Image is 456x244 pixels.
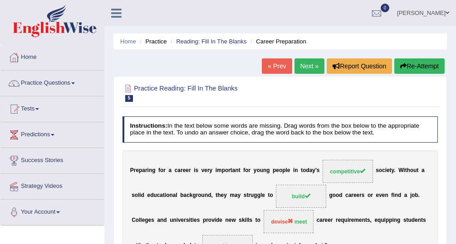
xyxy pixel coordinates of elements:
b: q [378,217,381,223]
b: a [169,167,172,173]
b: f [243,167,245,173]
b: y [312,167,315,173]
b: m [217,167,222,173]
b: u [153,192,157,198]
b: s [186,217,189,223]
span: Drop target [323,160,373,183]
b: e [183,167,186,173]
b: p [386,217,389,223]
a: Next » [294,58,324,74]
b: i [384,217,386,223]
span: 5 [125,95,133,102]
b: e [204,167,207,173]
b: r [351,192,353,198]
b: o [135,192,138,198]
b: r [331,217,333,223]
b: y [392,167,394,173]
b: d [398,192,401,198]
b: a [173,192,176,198]
b: e [147,192,151,198]
b: e [276,167,279,173]
b: q [341,217,344,223]
b: v [178,217,181,223]
b: a [348,192,352,198]
b: o [256,167,260,173]
b: a [404,192,407,198]
b: h [217,192,221,198]
strong: meet [294,219,307,225]
b: d [412,217,415,223]
a: Success Stories [0,148,104,171]
b: i [403,167,405,173]
b: r [163,167,166,173]
b: i [392,217,393,223]
b: n [160,217,163,223]
b: i [194,167,195,173]
h2: Practice Reading: Fill In The Blanks [123,83,318,102]
b: s [132,192,135,198]
b: C [132,217,136,223]
b: o [225,167,228,173]
b: u [413,167,417,173]
b: r [248,192,250,198]
b: o [336,192,339,198]
b: c [157,192,160,198]
b: e [186,167,189,173]
b: d [141,192,144,198]
b: i [293,167,294,173]
b: r [207,167,210,173]
b: n [294,167,298,173]
b: a [184,192,187,198]
b: e [181,217,184,223]
button: Report Question [327,58,392,74]
b: i [192,217,194,223]
b: j [410,192,412,198]
b: n [263,167,266,173]
span: devise [271,219,293,225]
b: m [230,192,235,198]
b: l [176,192,177,198]
a: « Prev [262,58,292,74]
b: e [136,167,139,173]
b: o [198,192,201,198]
b: e [353,192,357,198]
b: u [344,217,348,223]
b: s [376,167,379,173]
b: t [163,192,165,198]
b: W [398,167,403,173]
b: t [255,217,257,223]
b: p [222,167,225,173]
b: , [370,217,372,223]
b: r [206,217,208,223]
b: v [211,217,215,223]
b: n [362,217,365,223]
b: o [410,167,413,173]
b: , [211,192,212,198]
b: i [215,217,216,223]
b: y [224,192,227,198]
b: l [138,192,139,198]
b: l [246,217,248,223]
b: o [136,217,139,223]
b: o [303,167,306,173]
b: a [422,167,425,173]
b: t [421,217,423,223]
b: e [382,192,385,198]
b: l [286,167,287,173]
b: u [381,217,384,223]
b: d [208,192,211,198]
b: r [249,167,251,173]
b: t [405,167,407,173]
b: v [379,192,382,198]
b: r [371,192,373,198]
b: n [235,167,238,173]
b: t [268,192,270,198]
b: g [329,192,332,198]
b: n [149,167,152,173]
b: e [359,217,362,223]
b: ' [315,167,317,173]
b: i [385,167,387,173]
span: Drop target [264,210,314,233]
b: a [142,167,145,173]
span: Drop target [276,185,326,208]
